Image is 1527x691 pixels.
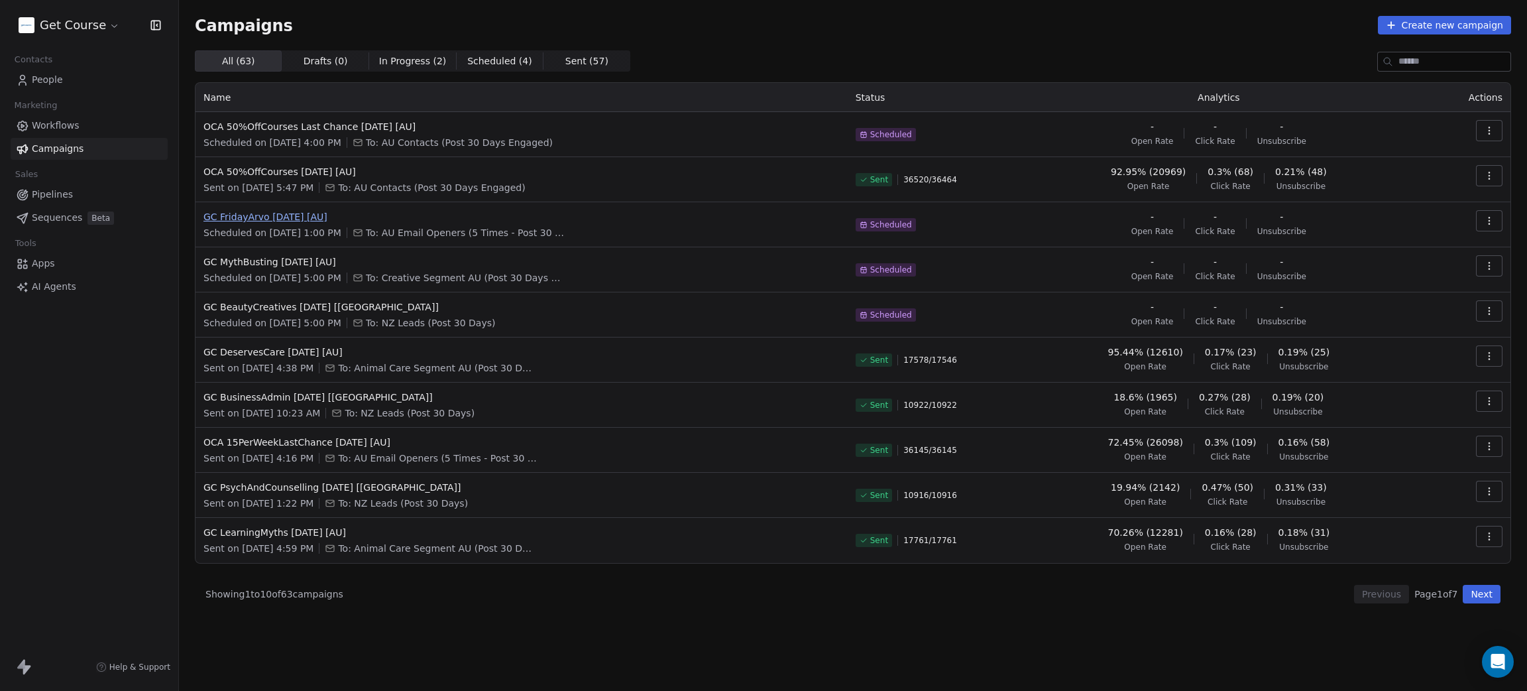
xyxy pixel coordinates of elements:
[1195,271,1235,282] span: Click Rate
[9,50,58,70] span: Contacts
[366,271,565,284] span: To: Creative Segment AU (Post 30 Days Engaged) + 5 more
[870,355,888,365] span: Sent
[1275,165,1327,178] span: 0.21% (48)
[11,184,168,206] a: Pipelines
[338,181,525,194] span: To: AU Contacts (Post 30 Days Engaged)
[338,542,537,555] span: To: Animal Care Segment AU (Post 30 Days Engaged) + 4 more
[870,265,912,275] span: Scheduled
[11,276,168,298] a: AI Agents
[1195,316,1235,327] span: Click Rate
[203,226,341,239] span: Scheduled on [DATE] 1:00 PM
[1127,181,1170,192] span: Open Rate
[1113,391,1176,404] span: 18.6% (1965)
[1378,16,1511,34] button: Create new campaign
[366,316,496,330] span: To: NZ Leads (Post 30 Days)
[1214,255,1217,269] span: -
[32,188,73,202] span: Pipelines
[1124,452,1166,462] span: Open Rate
[1275,481,1327,494] span: 0.31% (33)
[1280,210,1283,223] span: -
[11,69,168,91] a: People
[1205,407,1245,417] span: Click Rate
[338,497,468,510] span: To: NZ Leads (Post 30 Days)
[1276,497,1326,507] span: Unsubscribe
[203,452,313,465] span: Sent on [DATE] 4:16 PM
[1151,210,1154,223] span: -
[903,445,957,456] span: 36145 / 36145
[32,73,63,87] span: People
[203,210,840,223] span: GC FridayArvo [DATE] [AU]
[32,142,84,156] span: Campaigns
[205,588,343,601] span: Showing 1 to 10 of 63 campaigns
[1195,136,1235,147] span: Click Rate
[195,16,293,34] span: Campaigns
[109,662,170,672] span: Help & Support
[1354,585,1409,603] button: Previous
[1208,165,1253,178] span: 0.3% (68)
[32,257,55,271] span: Apps
[1272,391,1324,404] span: 0.19% (20)
[9,164,44,184] span: Sales
[467,54,532,68] span: Scheduled ( 4 )
[203,255,840,269] span: GC MythBusting [DATE] [AU]
[203,436,840,449] span: OCA 15PerWeekLastChance [DATE] [AU]
[870,220,912,230] span: Scheduled
[96,662,170,672] a: Help & Support
[848,83,1013,112] th: Status
[870,129,912,140] span: Scheduled
[11,138,168,160] a: Campaigns
[1211,452,1251,462] span: Click Rate
[203,481,840,494] span: GC PsychAndCounselling [DATE] [[GEOGRAPHIC_DATA]]
[1278,345,1330,359] span: 0.19% (25)
[40,17,106,34] span: Get Course
[1257,136,1306,147] span: Unsubscribe
[203,120,840,133] span: OCA 50%OffCourses Last Chance [DATE] [AU]
[9,233,42,253] span: Tools
[366,226,565,239] span: To: AU Email Openers (5 Times - Post 30 Day Leads)
[203,361,313,375] span: Sent on [DATE] 4:38 PM
[1257,226,1306,237] span: Unsubscribe
[1463,585,1500,603] button: Next
[366,136,553,149] span: To: AU Contacts (Post 30 Days Engaged)
[1111,165,1186,178] span: 92.95% (20969)
[1124,542,1166,552] span: Open Rate
[1108,526,1183,539] span: 70.26% (12281)
[203,526,840,539] span: GC LearningMyths [DATE] [AU]
[1131,316,1174,327] span: Open Rate
[203,271,341,284] span: Scheduled on [DATE] 5:00 PM
[1214,120,1217,133] span: -
[1151,120,1154,133] span: -
[1279,361,1328,372] span: Unsubscribe
[1424,83,1510,112] th: Actions
[870,535,888,546] span: Sent
[203,316,341,330] span: Scheduled on [DATE] 5:00 PM
[1214,300,1217,314] span: -
[1211,181,1251,192] span: Click Rate
[870,400,888,410] span: Sent
[203,181,313,194] span: Sent on [DATE] 5:47 PM
[1276,181,1326,192] span: Unsubscribe
[903,535,957,546] span: 17761 / 17761
[1257,316,1306,327] span: Unsubscribe
[1131,136,1174,147] span: Open Rate
[1208,497,1247,507] span: Click Rate
[1214,210,1217,223] span: -
[1414,588,1457,601] span: Page 1 of 7
[338,452,537,465] span: To: AU Email Openers (5 Times - Post 30 Day Leads)
[565,54,608,68] span: Sent ( 57 )
[1211,361,1251,372] span: Click Rate
[32,280,76,294] span: AI Agents
[870,445,888,456] span: Sent
[1124,497,1166,507] span: Open Rate
[1205,436,1257,449] span: 0.3% (109)
[203,542,313,555] span: Sent on [DATE] 4:59 PM
[1124,361,1166,372] span: Open Rate
[1108,345,1183,359] span: 95.44% (12610)
[1151,255,1154,269] span: -
[203,345,840,359] span: GC DeservesCare [DATE] [AU]
[903,174,957,185] span: 36520 / 36464
[1205,526,1257,539] span: 0.16% (28)
[203,136,341,149] span: Scheduled on [DATE] 4:00 PM
[196,83,848,112] th: Name
[870,174,888,185] span: Sent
